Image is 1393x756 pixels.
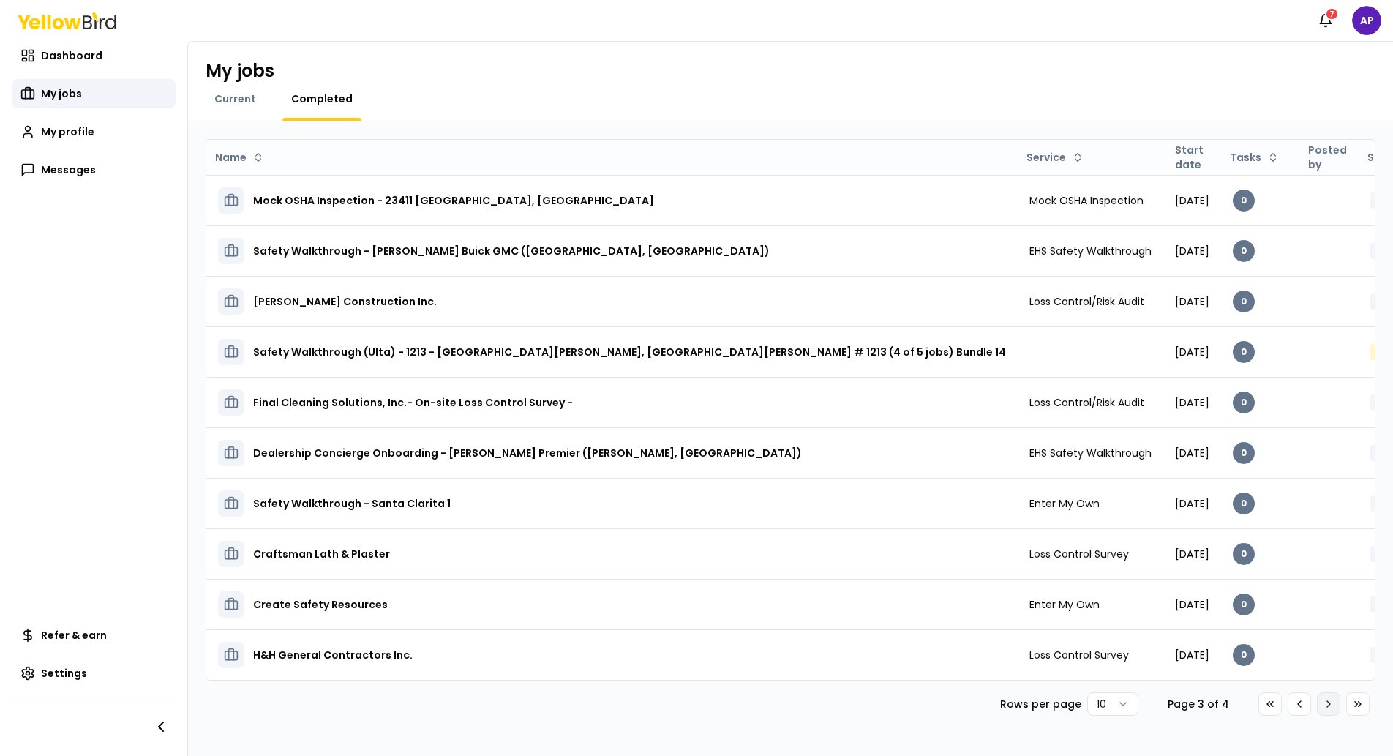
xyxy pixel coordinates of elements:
[1296,140,1359,175] th: Posted by
[12,41,176,70] a: Dashboard
[1175,496,1209,511] span: [DATE]
[1175,547,1209,561] span: [DATE]
[1325,7,1339,20] div: 7
[1175,193,1209,208] span: [DATE]
[12,79,176,108] a: My jobs
[1029,496,1100,511] span: Enter My Own
[41,666,87,681] span: Settings
[1000,697,1081,711] p: Rows per page
[1224,146,1285,169] button: Tasks
[209,146,270,169] button: Name
[1029,294,1144,309] span: Loss Control/Risk Audit
[1311,6,1340,35] button: 7
[253,642,413,668] h3: H&H General Contractors Inc.
[1026,150,1066,165] span: Service
[1233,594,1255,615] div: 0
[1175,294,1209,309] span: [DATE]
[1175,345,1209,359] span: [DATE]
[1029,244,1152,258] span: EHS Safety Walkthrough
[1162,697,1235,711] div: Page 3 of 4
[1029,395,1144,410] span: Loss Control/Risk Audit
[253,490,451,517] h3: Safety Walkthrough - Santa Clarita 1
[41,48,102,63] span: Dashboard
[41,86,82,101] span: My jobs
[206,91,265,106] a: Current
[12,621,176,650] a: Refer & earn
[1233,392,1255,413] div: 0
[12,659,176,688] a: Settings
[1175,446,1209,460] span: [DATE]
[1175,648,1209,662] span: [DATE]
[41,162,96,177] span: Messages
[1233,190,1255,212] div: 0
[1175,244,1209,258] span: [DATE]
[253,187,654,214] h3: Mock OSHA Inspection - 23411 [GEOGRAPHIC_DATA], [GEOGRAPHIC_DATA]
[1029,597,1100,612] span: Enter My Own
[253,591,388,618] h3: Create Safety Resources
[1175,597,1209,612] span: [DATE]
[253,288,437,315] h3: [PERSON_NAME] Construction Inc.
[253,440,802,466] h3: Dealership Concierge Onboarding - [PERSON_NAME] Premier ([PERSON_NAME], [GEOGRAPHIC_DATA])
[1230,150,1261,165] span: Tasks
[1163,140,1221,175] th: Start date
[1029,193,1144,208] span: Mock OSHA Inspection
[215,150,247,165] span: Name
[41,124,94,139] span: My profile
[1233,442,1255,464] div: 0
[1021,146,1089,169] button: Service
[1233,493,1255,514] div: 0
[41,628,107,643] span: Refer & earn
[1175,395,1209,410] span: [DATE]
[12,155,176,184] a: Messages
[253,541,390,567] h3: Craftsman Lath & Plaster
[253,389,573,416] h3: Final Cleaning Solutions, Inc.- On-site Loss Control Survey -
[253,238,770,264] h3: Safety Walkthrough - [PERSON_NAME] Buick GMC ([GEOGRAPHIC_DATA], [GEOGRAPHIC_DATA])
[282,91,361,106] a: Completed
[1352,6,1381,35] span: AP
[214,91,256,106] span: Current
[1233,341,1255,363] div: 0
[206,59,274,83] h1: My jobs
[1233,240,1255,262] div: 0
[1233,291,1255,312] div: 0
[291,91,353,106] span: Completed
[1029,648,1129,662] span: Loss Control Survey
[1233,644,1255,666] div: 0
[1029,547,1129,561] span: Loss Control Survey
[253,339,1006,365] h3: Safety Walkthrough (Ulta) - 1213 - [GEOGRAPHIC_DATA][PERSON_NAME], [GEOGRAPHIC_DATA][PERSON_NAME]...
[12,117,176,146] a: My profile
[1029,446,1152,460] span: EHS Safety Walkthrough
[1233,543,1255,565] div: 0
